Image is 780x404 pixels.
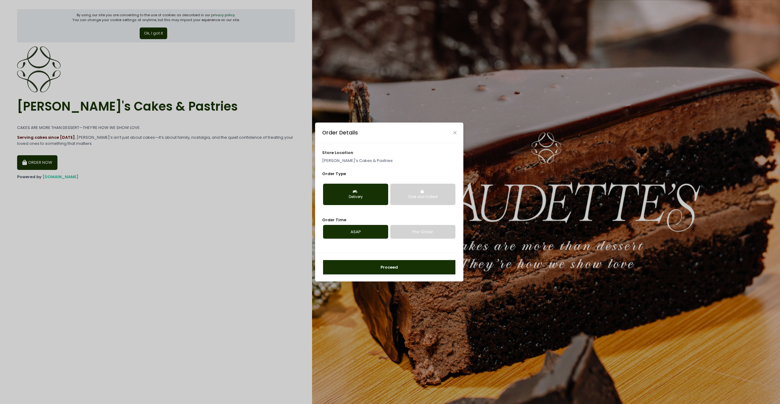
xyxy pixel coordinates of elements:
p: [PERSON_NAME]’s Cakes & Pastries [322,158,457,164]
a: ASAP [323,225,388,239]
button: Close [453,131,456,134]
span: Order Time [322,217,346,223]
span: Order Type [322,171,346,177]
button: Proceed [323,260,455,275]
button: Click and Collect [390,184,455,205]
div: Click and Collect [395,194,451,200]
a: Pre-Order [390,225,455,239]
span: store location [322,150,353,156]
div: Delivery [327,194,384,200]
div: Order Details [322,129,358,137]
button: Delivery [323,184,388,205]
